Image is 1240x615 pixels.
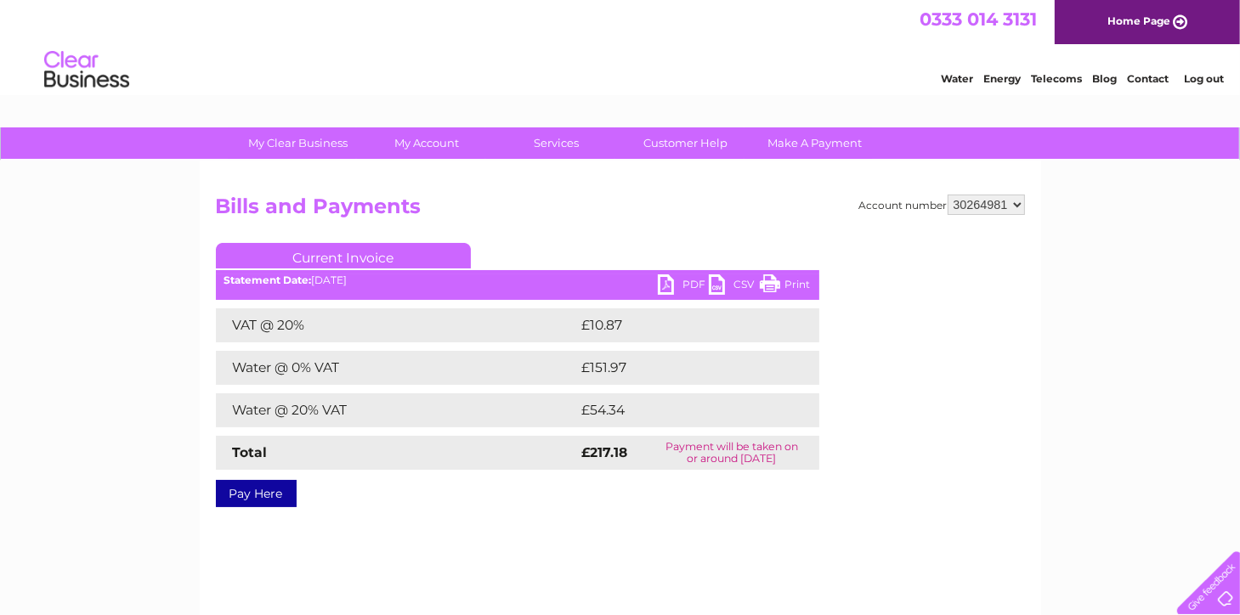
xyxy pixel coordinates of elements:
[578,393,785,427] td: £54.34
[216,274,819,286] div: [DATE]
[43,44,130,96] img: logo.png
[216,243,471,268] a: Current Invoice
[233,444,268,460] strong: Total
[216,480,297,507] a: Pay Here
[1184,72,1224,85] a: Log out
[216,308,578,342] td: VAT @ 20%
[983,72,1021,85] a: Energy
[582,444,628,460] strong: £217.18
[1127,72,1169,85] a: Contact
[216,351,578,385] td: Water @ 0% VAT
[859,195,1025,215] div: Account number
[486,127,626,159] a: Services
[760,274,811,299] a: Print
[224,274,312,286] b: Statement Date:
[216,393,578,427] td: Water @ 20% VAT
[216,195,1025,227] h2: Bills and Payments
[357,127,497,159] a: My Account
[219,9,1022,82] div: Clear Business is a trading name of Verastar Limited (registered in [GEOGRAPHIC_DATA] No. 3667643...
[615,127,756,159] a: Customer Help
[745,127,885,159] a: Make A Payment
[228,127,368,159] a: My Clear Business
[658,274,709,299] a: PDF
[645,436,819,470] td: Payment will be taken on or around [DATE]
[920,8,1037,30] a: 0333 014 3131
[1092,72,1117,85] a: Blog
[578,351,786,385] td: £151.97
[941,72,973,85] a: Water
[709,274,760,299] a: CSV
[1031,72,1082,85] a: Telecoms
[578,308,784,342] td: £10.87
